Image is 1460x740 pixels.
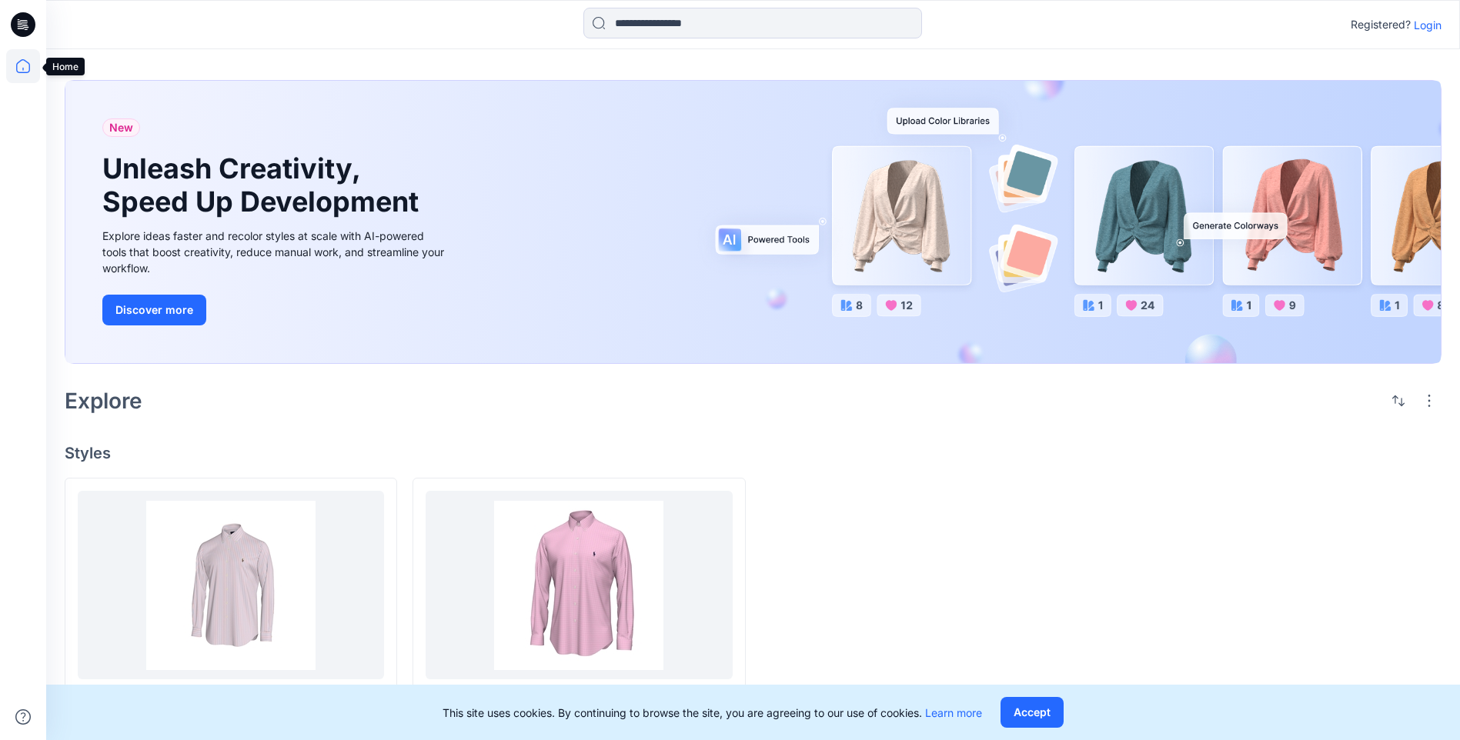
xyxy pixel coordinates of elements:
[109,118,133,137] span: New
[102,295,449,325] a: Discover more
[102,228,449,276] div: Explore ideas faster and recolor styles at scale with AI-powered tools that boost creativity, red...
[102,295,206,325] button: Discover more
[1001,697,1064,728] button: Accept
[1351,15,1411,34] p: Registered?
[102,152,426,218] h1: Unleash Creativity, Speed Up Development
[78,491,384,679] a: OXFORD STRIPE 19
[1414,17,1442,33] p: Login
[443,705,982,721] p: This site uses cookies. By continuing to browse the site, you are agreeing to our use of cookies.
[426,491,732,679] a: Oxford Checks Z181SA12
[65,388,142,413] h2: Explore
[65,444,1442,462] h4: Styles
[925,706,982,719] a: Learn more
